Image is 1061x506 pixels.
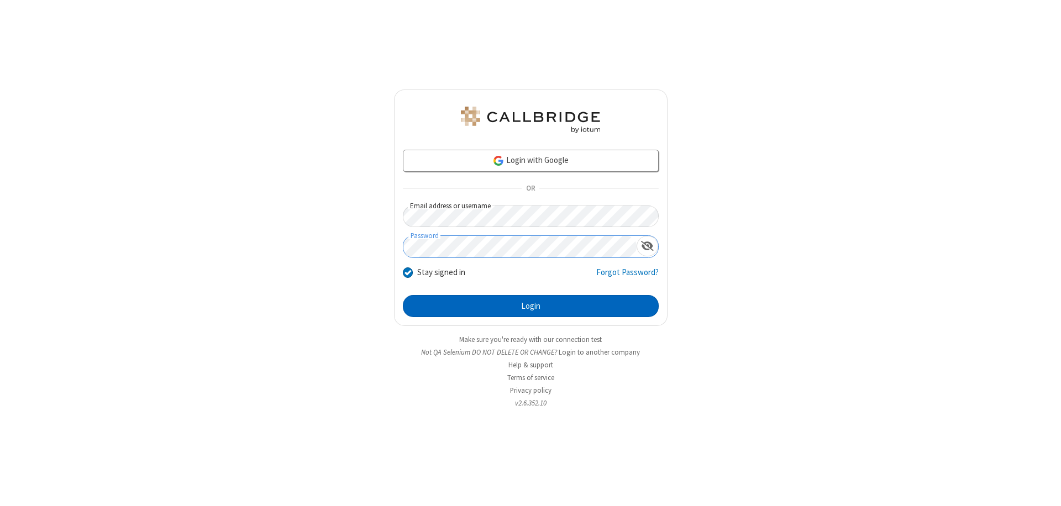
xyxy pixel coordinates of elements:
a: Make sure you're ready with our connection test [459,335,602,344]
input: Email address or username [403,205,659,227]
a: Login with Google [403,150,659,172]
li: Not QA Selenium DO NOT DELETE OR CHANGE? [394,347,668,357]
button: Login [403,295,659,317]
img: QA Selenium DO NOT DELETE OR CHANGE [459,107,602,133]
input: Password [403,236,637,257]
a: Forgot Password? [596,266,659,287]
label: Stay signed in [417,266,465,279]
div: Show password [637,236,658,256]
a: Terms of service [507,373,554,382]
img: google-icon.png [492,155,505,167]
li: v2.6.352.10 [394,398,668,408]
button: Login to another company [559,347,640,357]
a: Privacy policy [510,386,551,395]
span: OR [522,181,539,197]
iframe: Chat [1033,477,1053,498]
a: Help & support [508,360,553,370]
